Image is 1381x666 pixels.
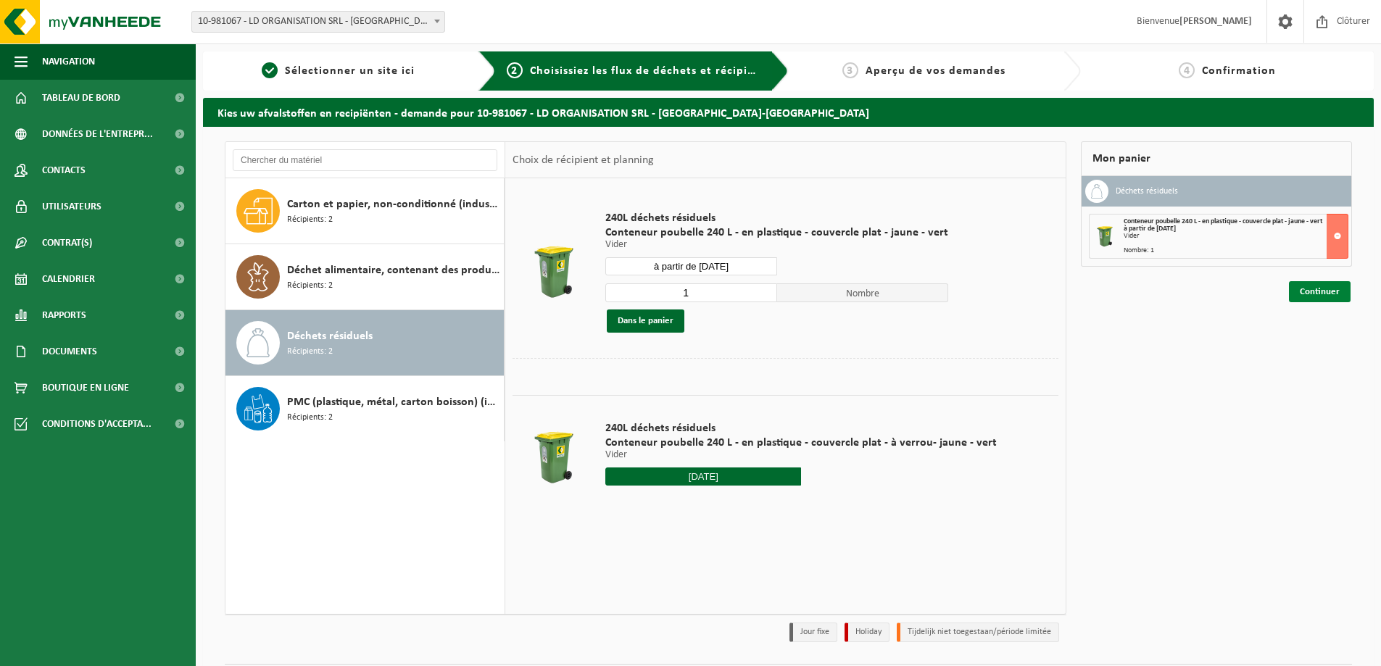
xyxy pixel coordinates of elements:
[1179,62,1195,78] span: 4
[842,62,858,78] span: 3
[225,244,505,310] button: Déchet alimentaire, contenant des produits d'origine animale, non emballé, catégorie 3 Récipients: 2
[607,309,684,333] button: Dans le panier
[42,406,152,442] span: Conditions d'accepta...
[1179,16,1252,27] strong: [PERSON_NAME]
[866,65,1005,77] span: Aperçu de vos demandes
[507,62,523,78] span: 2
[505,142,661,178] div: Choix de récipient et planning
[605,450,997,460] p: Vider
[191,11,445,33] span: 10-981067 - LD ORGANISATION SRL - LOUVAIN-LA-NEUVE
[605,467,801,486] input: Sélectionnez date
[777,283,949,302] span: Nombre
[203,98,1374,126] h2: Kies uw afvalstoffen en recipiënten - demande pour 10-981067 - LD ORGANISATION SRL - [GEOGRAPHIC_...
[605,211,948,225] span: 240L déchets résiduels
[1124,225,1176,233] strong: à partir de [DATE]
[845,623,889,642] li: Holiday
[225,310,505,376] button: Déchets résiduels Récipients: 2
[42,370,129,406] span: Boutique en ligne
[42,225,92,261] span: Contrat(s)
[285,65,415,77] span: Sélectionner un site ici
[897,623,1059,642] li: Tijdelijk niet toegestaan/période limitée
[233,149,497,171] input: Chercher du matériel
[262,62,278,78] span: 1
[1081,141,1352,176] div: Mon panier
[225,376,505,441] button: PMC (plastique, métal, carton boisson) (industriel) Récipients: 2
[789,623,837,642] li: Jour fixe
[287,279,333,293] span: Récipients: 2
[287,345,333,359] span: Récipients: 2
[1124,217,1322,225] span: Conteneur poubelle 240 L - en plastique - couvercle plat - jaune - vert
[42,261,95,297] span: Calendrier
[1124,233,1348,240] div: Vider
[1202,65,1276,77] span: Confirmation
[287,262,500,279] span: Déchet alimentaire, contenant des produits d'origine animale, non emballé, catégorie 3
[210,62,467,80] a: 1Sélectionner un site ici
[42,116,153,152] span: Données de l'entrepr...
[1124,247,1348,254] div: Nombre: 1
[42,80,120,116] span: Tableau de bord
[530,65,771,77] span: Choisissiez les flux de déchets et récipients
[605,240,948,250] p: Vider
[42,333,97,370] span: Documents
[287,196,500,213] span: Carton et papier, non-conditionné (industriel)
[42,152,86,188] span: Contacts
[605,421,997,436] span: 240L déchets résiduels
[287,213,333,227] span: Récipients: 2
[192,12,444,32] span: 10-981067 - LD ORGANISATION SRL - LOUVAIN-LA-NEUVE
[605,257,777,275] input: Sélectionnez date
[1116,180,1178,203] h3: Déchets résiduels
[42,188,101,225] span: Utilisateurs
[42,43,95,80] span: Navigation
[225,178,505,244] button: Carton et papier, non-conditionné (industriel) Récipients: 2
[287,394,500,411] span: PMC (plastique, métal, carton boisson) (industriel)
[605,225,948,240] span: Conteneur poubelle 240 L - en plastique - couvercle plat - jaune - vert
[42,297,86,333] span: Rapports
[605,436,997,450] span: Conteneur poubelle 240 L - en plastique - couvercle plat - à verrou- jaune - vert
[287,328,373,345] span: Déchets résiduels
[287,411,333,425] span: Récipients: 2
[1289,281,1351,302] a: Continuer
